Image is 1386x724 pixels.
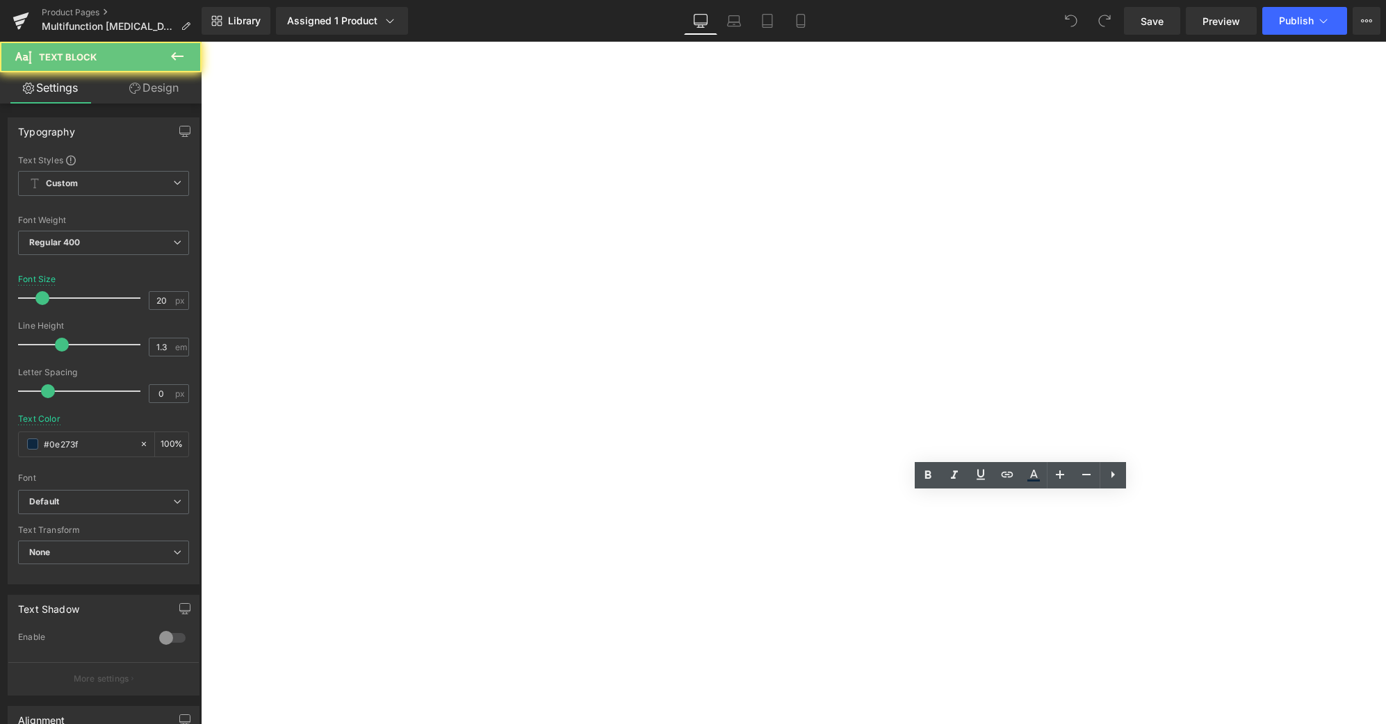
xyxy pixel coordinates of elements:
[717,7,751,35] a: Laptop
[29,547,51,557] b: None
[1279,15,1314,26] span: Publish
[39,51,97,63] span: Text Block
[44,436,133,452] input: Color
[18,274,56,284] div: Font Size
[684,7,717,35] a: Desktop
[29,496,59,508] i: Default
[287,14,397,28] div: Assigned 1 Product
[228,15,261,27] span: Library
[1091,7,1118,35] button: Redo
[751,7,784,35] a: Tablet
[18,473,189,483] div: Font
[18,595,79,615] div: Text Shadow
[175,343,187,352] span: em
[18,154,189,165] div: Text Styles
[18,215,189,225] div: Font Weight
[202,7,270,35] a: New Library
[1057,7,1085,35] button: Undo
[104,72,204,104] a: Design
[784,7,817,35] a: Mobile
[175,296,187,305] span: px
[18,321,189,331] div: Line Height
[1186,7,1257,35] a: Preview
[46,178,78,190] b: Custom
[18,414,60,424] div: Text Color
[1262,7,1347,35] button: Publish
[29,237,81,247] b: Regular 400
[42,7,202,18] a: Product Pages
[18,368,189,377] div: Letter Spacing
[18,525,189,535] div: Text Transform
[8,662,199,695] button: More settings
[1353,7,1380,35] button: More
[1202,14,1240,28] span: Preview
[74,673,129,685] p: More settings
[175,389,187,398] span: px
[1141,14,1164,28] span: Save
[18,118,75,138] div: Typography
[18,632,145,646] div: Enable
[155,432,188,456] div: %
[42,21,175,32] span: Multifunction [MEDICAL_DATA] Traction Massager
